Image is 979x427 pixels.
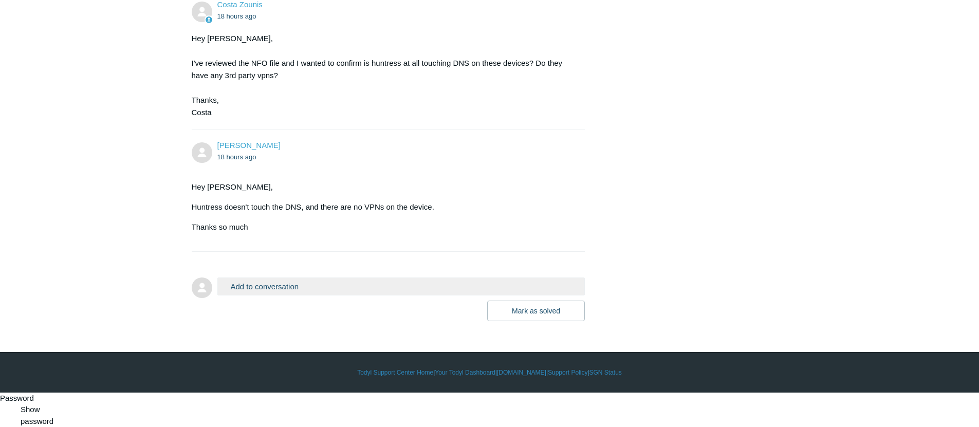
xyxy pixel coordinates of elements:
[192,221,575,233] p: Thanks so much
[192,368,788,377] div: | | | |
[217,277,585,295] button: Add to conversation
[357,368,433,377] a: Todyl Support Center Home
[217,12,256,20] time: 08/28/2025, 13:40
[497,368,546,377] a: [DOMAIN_NAME]
[435,368,495,377] a: Your Todyl Dashboard
[217,141,281,150] span: Aaron Luboff
[217,141,281,150] a: [PERSON_NAME]
[548,368,587,377] a: Support Policy
[217,153,256,161] time: 08/28/2025, 13:43
[192,201,575,213] p: Huntress doesn't touch the DNS, and there are no VPNs on the device.
[192,181,575,193] p: Hey [PERSON_NAME],
[589,368,622,377] a: SGN Status
[487,301,585,321] button: Mark as solved
[192,32,575,119] div: Hey [PERSON_NAME], I've reviewed the NFO file and I wanted to confirm is huntress at all touching...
